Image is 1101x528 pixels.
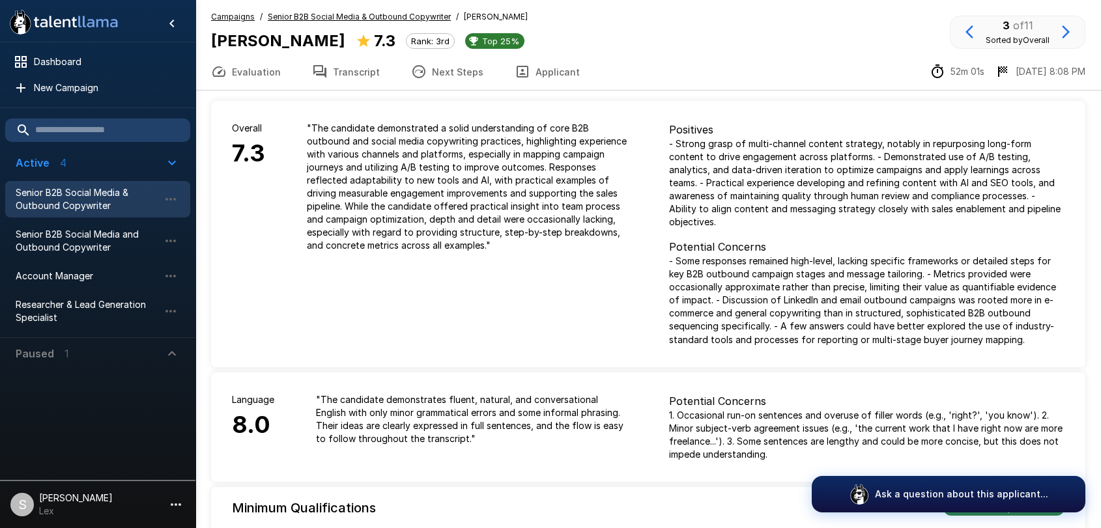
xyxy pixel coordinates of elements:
span: Top 25% [477,36,524,46]
p: Potential Concerns [669,239,1065,255]
button: Ask a question about this applicant... [812,476,1085,512]
b: 7.3 [374,31,395,50]
h6: 7.3 [232,135,265,173]
span: / [456,10,459,23]
span: [PERSON_NAME] [464,10,528,23]
u: Senior B2B Social Media & Outbound Copywriter [268,12,451,21]
button: Applicant [499,53,595,90]
div: The time between starting and completing the interview [930,64,984,79]
button: Next Steps [395,53,499,90]
p: Ask a question about this applicant... [875,488,1048,501]
b: 3 [1003,19,1010,32]
p: Overall [232,122,265,135]
p: " The candidate demonstrates fluent, natural, and conversational English with only minor grammati... [316,393,627,445]
p: 1. Occasional run-on sentences and overuse of filler words (e.g., 'right?', 'you know'). 2. Minor... [669,409,1065,461]
img: logo_glasses@2x.png [849,484,870,505]
p: Language [232,393,274,406]
p: Potential Concerns [669,393,1065,409]
p: - Strong grasp of multi-channel content strategy, notably in repurposing long-form content to dri... [669,137,1065,229]
div: The date and time when the interview was completed [995,64,1085,79]
p: [DATE] 8:08 PM [1016,65,1085,78]
button: Evaluation [195,53,296,90]
p: 52m 01s [951,65,984,78]
h6: 8.0 [232,406,274,444]
p: Positives [669,122,1065,137]
p: " The candidate demonstrated a solid understanding of core B2B outbound and social media copywrit... [307,122,627,252]
button: Transcript [296,53,395,90]
span: Sorted by Overall [986,35,1050,45]
u: Campaigns [211,12,255,21]
h6: Minimum Qualifications [232,497,376,518]
p: - Some responses remained high-level, lacking specific frameworks or detailed steps for key B2B o... [669,255,1065,346]
span: / [260,10,263,23]
span: Rank: 3rd [407,36,454,46]
span: of 11 [1013,19,1033,32]
b: [PERSON_NAME] [211,31,345,50]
